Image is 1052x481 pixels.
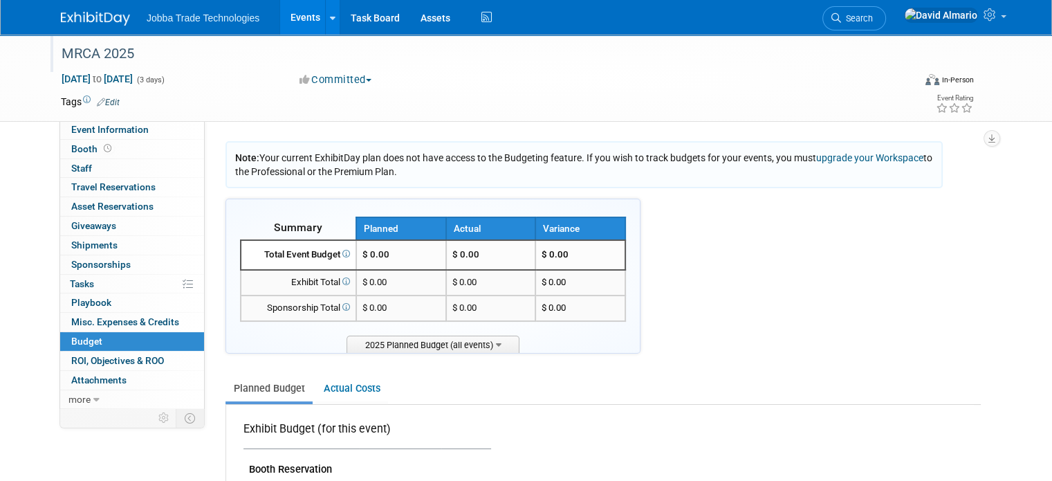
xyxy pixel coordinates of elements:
[542,277,566,287] span: $ 0.00
[71,297,111,308] span: Playbook
[71,336,102,347] span: Budget
[542,249,569,260] span: $ 0.00
[247,276,350,289] div: Exhibit Total
[542,302,566,313] span: $ 0.00
[243,421,486,444] div: Exhibit Budget (for this event)
[446,296,536,321] td: $ 0.00
[71,220,116,231] span: Giveaways
[71,163,92,174] span: Staff
[71,355,164,366] span: ROI, Objectives & ROO
[247,248,350,262] div: Total Event Budget
[147,12,259,24] span: Jobba Trade Technologies
[225,376,313,401] a: Planned Budget
[60,293,204,312] a: Playbook
[315,376,388,401] a: Actual Costs
[60,178,204,197] a: Travel Reservations
[839,72,974,93] div: Event Format
[60,140,204,158] a: Booth
[60,332,204,351] a: Budget
[71,201,154,212] span: Asset Reservations
[347,336,519,353] span: 2025 Planned Budget (all events)
[71,124,149,135] span: Event Information
[841,13,873,24] span: Search
[235,152,259,163] span: Note:
[822,6,886,30] a: Search
[101,143,114,154] span: Booth not reserved yet
[71,143,114,154] span: Booth
[362,277,387,287] span: $ 0.00
[70,278,94,289] span: Tasks
[446,217,536,240] th: Actual
[91,73,104,84] span: to
[60,371,204,390] a: Attachments
[71,259,131,270] span: Sponsorships
[247,302,350,315] div: Sponsorship Total
[61,73,133,85] span: [DATE] [DATE]
[57,42,896,66] div: MRCA 2025
[61,12,130,26] img: ExhibitDay
[97,98,120,107] a: Edit
[176,409,205,427] td: Toggle Event Tabs
[60,313,204,332] a: Misc. Expenses & Credits
[446,240,536,270] td: $ 0.00
[235,152,932,177] span: Your current ExhibitDay plan does not have access to the Budgeting feature. If you wish to track ...
[60,197,204,216] a: Asset Reservations
[60,275,204,293] a: Tasks
[362,249,389,260] span: $ 0.00
[243,449,491,479] td: Booth Reservation
[71,374,127,385] span: Attachments
[362,302,387,313] span: $ 0.00
[295,73,377,87] button: Committed
[68,394,91,405] span: more
[71,316,179,327] span: Misc. Expenses & Credits
[941,75,974,85] div: In-Person
[60,120,204,139] a: Event Information
[60,159,204,178] a: Staff
[60,390,204,409] a: more
[356,217,446,240] th: Planned
[61,95,120,109] td: Tags
[60,217,204,235] a: Giveaways
[816,152,923,163] a: upgrade your Workspace
[60,236,204,255] a: Shipments
[136,75,165,84] span: (3 days)
[60,352,204,370] a: ROI, Objectives & ROO
[446,270,536,296] td: $ 0.00
[274,221,322,234] span: Summary
[71,239,118,251] span: Shipments
[60,255,204,274] a: Sponsorships
[936,95,973,102] div: Event Rating
[904,8,978,23] img: David Almario
[152,409,176,427] td: Personalize Event Tab Strip
[925,74,939,85] img: Format-Inperson.png
[535,217,625,240] th: Variance
[71,181,156,192] span: Travel Reservations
